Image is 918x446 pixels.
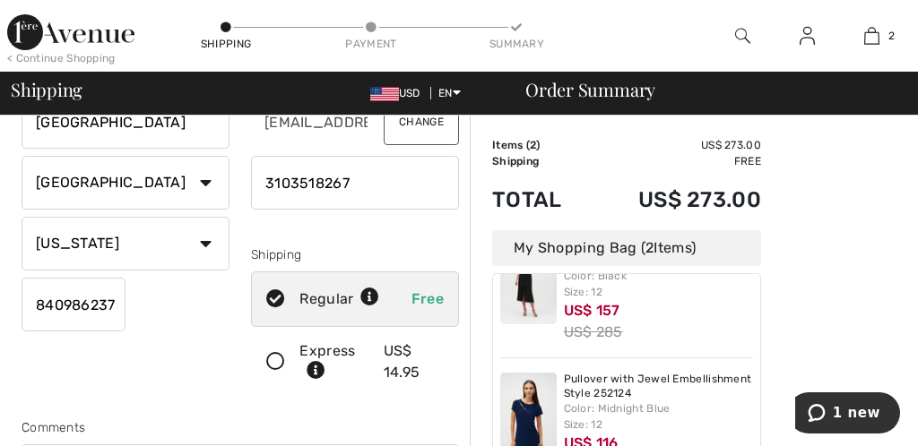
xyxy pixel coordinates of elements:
[299,288,379,310] div: Regular
[564,268,754,300] div: Color: Black Size: 12
[589,137,761,153] td: US$ 273.00
[251,95,369,149] input: E-mail
[11,81,82,99] span: Shipping
[800,25,815,47] img: My Info
[492,169,589,230] td: Total
[564,400,754,433] div: Color: Midnight Blue Size: 12
[251,156,459,210] input: Mobile
[795,392,900,437] iframe: Opens a widget where you can chat to one of our agents
[22,278,126,331] input: Zip/Postal Code
[564,302,620,319] span: US$ 157
[411,290,444,307] span: Free
[589,153,761,169] td: Free
[785,25,829,47] a: Sign In
[384,99,459,145] button: Change
[492,230,761,266] div: My Shopping Bag ( Items)
[22,95,229,149] input: City
[564,323,623,340] s: US$ 285
[251,245,459,264] div: Shipping
[500,240,557,324] img: Casual Midi Wrap Dress Style 252091X
[344,36,398,52] div: Payment
[840,25,903,47] a: 2
[7,50,116,66] div: < Continue Shopping
[492,153,589,169] td: Shipping
[299,340,371,383] div: Express
[864,25,879,47] img: My Bag
[22,418,459,437] div: Comments
[370,87,428,99] span: USD
[370,87,399,101] img: US Dollar
[492,137,589,153] td: Items ( )
[199,36,253,52] div: Shipping
[645,239,654,256] span: 2
[735,25,750,47] img: search the website
[438,87,461,99] span: EN
[530,139,536,151] span: 2
[504,81,907,99] div: Order Summary
[489,36,543,52] div: Summary
[384,340,444,383] div: US$ 14.95
[888,28,895,44] span: 2
[564,373,754,400] a: Pullover with Jewel Embellishment Style 252124
[7,14,134,50] img: 1ère Avenue
[589,169,761,230] td: US$ 273.00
